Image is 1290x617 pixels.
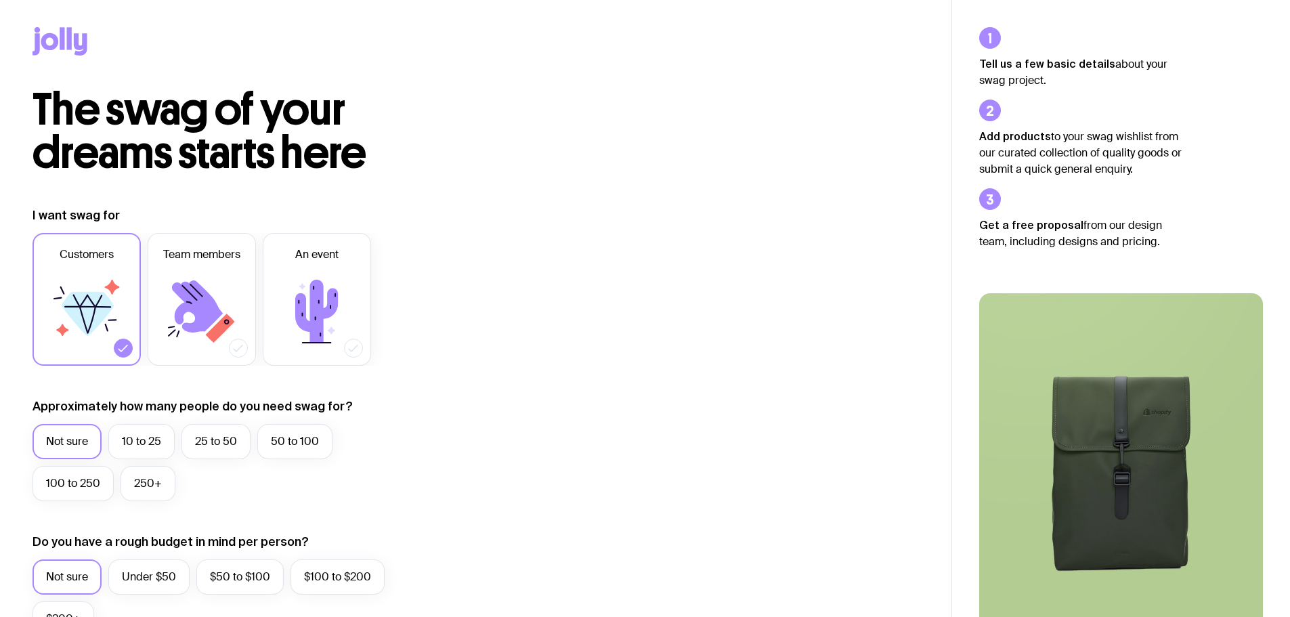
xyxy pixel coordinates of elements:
[33,424,102,459] label: Not sure
[295,247,339,263] span: An event
[33,398,353,414] label: Approximately how many people do you need swag for?
[33,534,309,550] label: Do you have a rough budget in mind per person?
[60,247,114,263] span: Customers
[979,56,1182,89] p: about your swag project.
[163,247,240,263] span: Team members
[979,217,1182,250] p: from our design team, including designs and pricing.
[979,219,1083,231] strong: Get a free proposal
[121,466,175,501] label: 250+
[196,559,284,595] label: $50 to $100
[979,130,1051,142] strong: Add products
[33,466,114,501] label: 100 to 250
[181,424,251,459] label: 25 to 50
[33,83,366,179] span: The swag of your dreams starts here
[33,559,102,595] label: Not sure
[979,128,1182,177] p: to your swag wishlist from our curated collection of quality goods or submit a quick general enqu...
[33,207,120,224] label: I want swag for
[291,559,385,595] label: $100 to $200
[257,424,332,459] label: 50 to 100
[108,424,175,459] label: 10 to 25
[979,58,1115,70] strong: Tell us a few basic details
[108,559,190,595] label: Under $50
